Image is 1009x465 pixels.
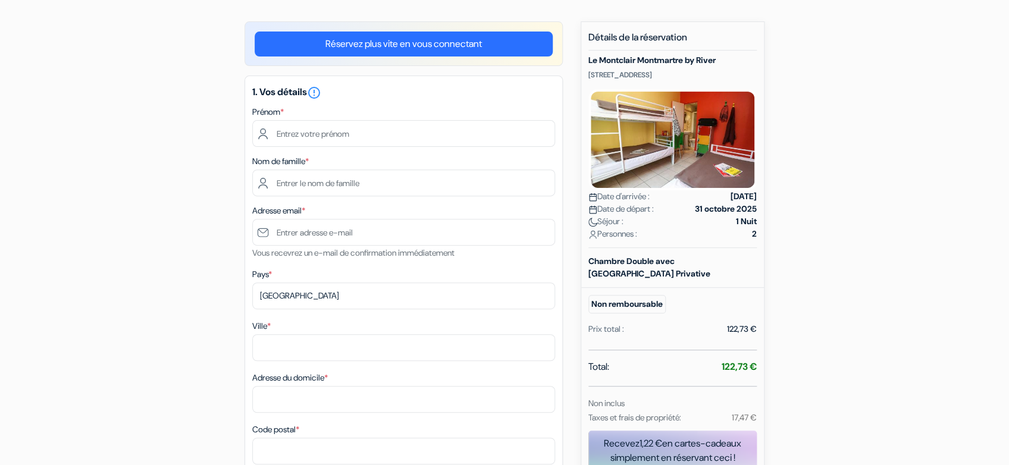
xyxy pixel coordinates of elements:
span: Total: [588,360,609,374]
label: Adresse du domicile [252,372,328,384]
div: Recevez en cartes-cadeaux simplement en réservant ceci ! [588,436,757,465]
strong: 2 [752,228,757,240]
img: moon.svg [588,218,597,227]
small: Non remboursable [588,295,666,313]
p: [STREET_ADDRESS] [588,70,757,80]
small: Non inclus [588,398,625,409]
small: Vous recevrez un e-mail de confirmation immédiatement [252,247,455,258]
input: Entrez votre prénom [252,120,555,147]
span: Date de départ : [588,203,654,215]
small: 17,47 € [732,412,757,423]
span: Personnes : [588,228,637,240]
input: Entrer le nom de famille [252,169,555,196]
strong: 31 octobre 2025 [695,203,757,215]
span: Date d'arrivée : [588,190,650,203]
span: Séjour : [588,215,623,228]
span: 1,22 € [640,437,662,450]
a: Réservez plus vite en vous connectant [255,32,553,56]
strong: 122,73 € [722,360,757,373]
label: Nom de famille [252,155,309,168]
strong: 1 Nuit [736,215,757,228]
h5: 1. Vos détails [252,86,555,100]
b: Chambre Double avec [GEOGRAPHIC_DATA] Privative [588,256,710,279]
label: Prénom [252,106,284,118]
h5: Le Montclair Montmartre by River [588,55,757,65]
small: Taxes et frais de propriété: [588,412,681,423]
h5: Détails de la réservation [588,32,757,51]
img: calendar.svg [588,193,597,202]
label: Ville [252,320,271,332]
i: error_outline [307,86,321,100]
img: calendar.svg [588,205,597,214]
strong: [DATE] [731,190,757,203]
label: Code postal [252,423,299,436]
label: Adresse email [252,205,305,217]
input: Entrer adresse e-mail [252,219,555,246]
div: 122,73 € [727,323,757,335]
label: Pays [252,268,272,281]
a: error_outline [307,86,321,98]
div: Prix total : [588,323,624,335]
img: user_icon.svg [588,230,597,239]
